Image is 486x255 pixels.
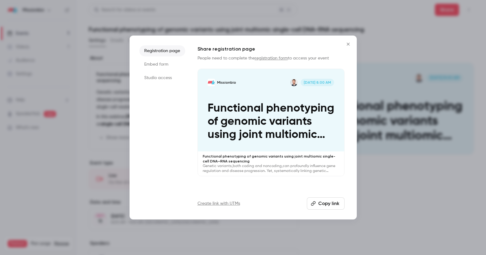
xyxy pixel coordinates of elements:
[217,80,236,85] p: Missionbio
[307,197,345,210] button: Copy link
[290,79,298,86] img: Dr Dominik Lindenhofer
[255,56,288,60] a: registration form
[198,55,345,61] p: People need to complete the to access your event
[208,102,334,142] p: Functional phenotyping of genomic variants using joint multiomic single-cell DNA–RNA sequencing
[342,38,354,50] button: Close
[198,69,345,176] a: Functional phenotyping of genomic variants using joint multiomic single-cell DNA–RNA sequencingMi...
[139,45,185,56] li: Registration page
[198,45,345,53] h1: Share registration page
[139,72,185,83] li: Studio access
[203,154,339,164] p: Functional phenotyping of genomic variants using joint multiomic single-cell DNA–RNA sequencing
[301,79,334,86] span: [DATE] 8:00 AM
[139,59,185,70] li: Embed form
[203,164,339,173] p: Genetic variants,both coding and noncoding,can profoundly influence gene regulation and disease p...
[198,200,240,207] a: Create link with UTMs
[208,79,215,86] img: Functional phenotyping of genomic variants using joint multiomic single-cell DNA–RNA sequencing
